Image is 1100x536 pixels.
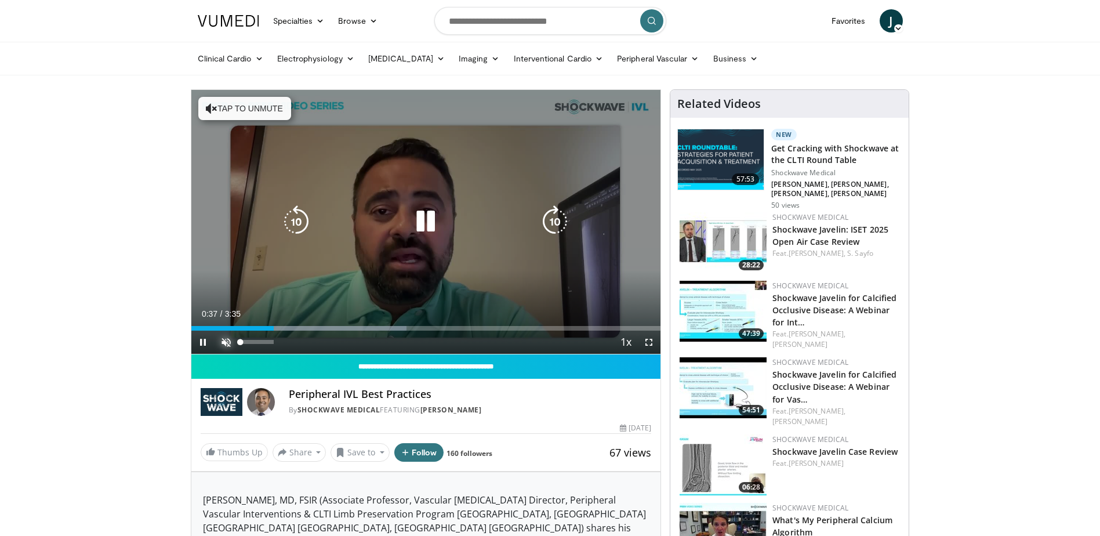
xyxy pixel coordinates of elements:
img: fe827b4a-7f69-47db-b7b8-c5e9d09cf63c.png.150x105_q85_crop-smart_upscale.png [678,129,764,190]
button: Unmute [215,331,238,354]
a: Business [706,47,765,70]
h4: Peripheral IVL Best Practices [289,388,651,401]
a: Browse [331,9,384,32]
a: [PERSON_NAME] [772,417,827,426]
p: [PERSON_NAME], [PERSON_NAME], [PERSON_NAME], [PERSON_NAME] [771,180,902,198]
a: Peripheral Vascular [610,47,706,70]
div: Progress Bar [191,326,661,331]
img: Avatar [247,388,275,416]
a: 57:53 New Get Cracking with Shockwave at the CLTI Round Table Shockwave Medical [PERSON_NAME], [P... [677,129,902,210]
span: 57:53 [732,173,760,185]
p: Shockwave Medical [771,168,902,178]
div: By FEATURING [289,405,651,415]
div: Feat. [772,329,899,350]
a: J [880,9,903,32]
a: Shockwave Medical [297,405,380,415]
a: [PERSON_NAME], [789,406,845,416]
button: Follow [394,443,444,462]
a: Thumbs Up [201,443,268,461]
a: Favorites [825,9,873,32]
h4: Related Videos [677,97,761,111]
img: 0aad2c76-b1f3-4ef4-97b5-a745006ff4d4.150x105_q85_crop-smart_upscale.jpg [680,434,767,495]
video-js: Video Player [191,90,661,354]
div: [DATE] [620,423,651,433]
span: 47:39 [739,328,764,339]
a: Shockwave Medical [772,281,848,291]
button: Tap to unmute [198,97,291,120]
button: Share [273,443,326,462]
div: Feat. [772,406,899,427]
a: Imaging [452,47,507,70]
span: 3:35 [225,309,241,318]
a: Electrophysiology [270,47,361,70]
a: 06:28 [680,434,767,495]
a: 54:51 [680,357,767,418]
span: 06:28 [739,482,764,492]
button: Save to [331,443,390,462]
img: c112ef58-5df8-46ba-9a7c-e4bf64b4d4f2.150x105_q85_crop-smart_upscale.jpg [680,212,767,273]
a: [PERSON_NAME] [789,458,844,468]
span: 67 views [609,446,651,459]
span: 0:37 [202,309,217,318]
span: 28:22 [739,260,764,270]
a: 47:39 [680,281,767,342]
a: Shockwave Medical [772,434,848,444]
a: Shockwave Medical [772,503,848,513]
a: Shockwave Medical [772,212,848,222]
a: Shockwave Javelin Case Review [772,446,898,457]
a: [MEDICAL_DATA] [361,47,452,70]
button: Playback Rate [614,331,637,354]
a: Shockwave Javelin for Calcified Occlusive Disease: A Webinar for Vas… [772,369,896,404]
a: Shockwave Javelin for Calcified Occlusive Disease: A Webinar for Int… [772,292,896,328]
a: Interventional Cardio [507,47,611,70]
button: Fullscreen [637,331,660,354]
a: S. Sayfo [847,248,873,258]
div: Feat. [772,458,899,469]
a: [PERSON_NAME], [789,329,845,339]
a: [PERSON_NAME], [789,248,845,258]
div: Feat. [772,248,899,259]
h3: Get Cracking with Shockwave at the CLTI Round Table [771,143,902,166]
input: Search topics, interventions [434,7,666,35]
a: Shockwave Medical [772,357,848,367]
a: [PERSON_NAME] [772,339,827,349]
a: 160 followers [446,448,492,458]
a: 28:22 [680,212,767,273]
div: Volume Level [241,340,274,344]
img: 89fc5641-71dc-4e82-b24e-39db20c25ff5.150x105_q85_crop-smart_upscale.jpg [680,357,767,418]
img: Shockwave Medical [201,388,242,416]
a: Specialties [266,9,332,32]
p: New [771,129,797,140]
img: b6027518-5ffe-4ee4-924d-fd30ddda678f.150x105_q85_crop-smart_upscale.jpg [680,281,767,342]
button: Pause [191,331,215,354]
span: / [220,309,223,318]
a: Shockwave Javelin: ISET 2025 Open Air Case Review [772,224,888,247]
span: 54:51 [739,405,764,415]
a: Clinical Cardio [191,47,270,70]
a: [PERSON_NAME] [420,405,482,415]
p: 50 views [771,201,800,210]
img: VuMedi Logo [198,15,259,27]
